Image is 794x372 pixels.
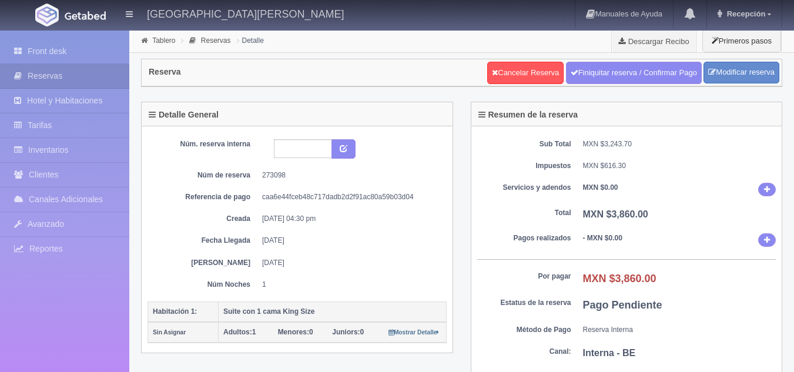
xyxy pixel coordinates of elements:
[262,214,438,224] dd: [DATE] 04:30 pm
[583,234,622,242] b: - MXN $0.00
[156,280,250,290] dt: Núm Noches
[223,328,252,336] strong: Adultos:
[477,183,571,193] dt: Servicios y adendos
[332,328,364,336] span: 0
[156,258,250,268] dt: [PERSON_NAME]
[388,328,440,336] a: Mostrar Detalle
[477,325,571,335] dt: Método de Pago
[149,68,181,76] h4: Reserva
[149,110,219,119] h4: Detalle General
[201,36,231,45] a: Reservas
[153,329,186,336] small: Sin Asignar
[156,236,250,246] dt: Fecha Llegada
[262,258,438,268] dd: [DATE]
[234,35,267,46] li: Detalle
[156,192,250,202] dt: Referencia de pago
[156,139,250,149] dt: Núm. reserva interna
[477,347,571,357] dt: Canal:
[278,328,313,336] span: 0
[152,36,175,45] a: Tablero
[219,301,447,322] th: Suite con 1 cama King Size
[583,299,662,311] b: Pago Pendiente
[153,307,197,316] b: Habitación 1:
[583,325,776,335] dd: Reserva Interna
[477,233,571,243] dt: Pagos realizados
[583,183,618,192] b: MXN $0.00
[583,161,776,171] dd: MXN $616.30
[477,139,571,149] dt: Sub Total
[35,4,59,26] img: Getabed
[332,328,360,336] strong: Juniors:
[583,348,636,358] b: Interna - BE
[477,272,571,281] dt: Por pagar
[65,11,106,20] img: Getabed
[583,209,648,219] b: MXN $3,860.00
[566,62,702,84] a: Finiquitar reserva / Confirmar Pago
[477,298,571,308] dt: Estatus de la reserva
[478,110,578,119] h4: Resumen de la reserva
[156,214,250,224] dt: Creada
[147,6,344,21] h4: [GEOGRAPHIC_DATA][PERSON_NAME]
[262,280,438,290] dd: 1
[583,139,776,149] dd: MXN $3,243.70
[262,192,438,202] dd: caa6e44fceb48c717dadb2d2f91ac80a59b03d04
[612,29,696,53] a: Descargar Recibo
[477,208,571,218] dt: Total
[702,29,781,52] button: Primeros pasos
[724,9,766,18] span: Recepción
[487,62,564,84] a: Cancelar Reserva
[156,170,250,180] dt: Núm de reserva
[477,161,571,171] dt: Impuestos
[262,170,438,180] dd: 273098
[703,62,779,83] a: Modificar reserva
[262,236,438,246] dd: [DATE]
[223,328,256,336] span: 1
[388,329,440,336] small: Mostrar Detalle
[278,328,309,336] strong: Menores:
[583,273,656,284] b: MXN $3,860.00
